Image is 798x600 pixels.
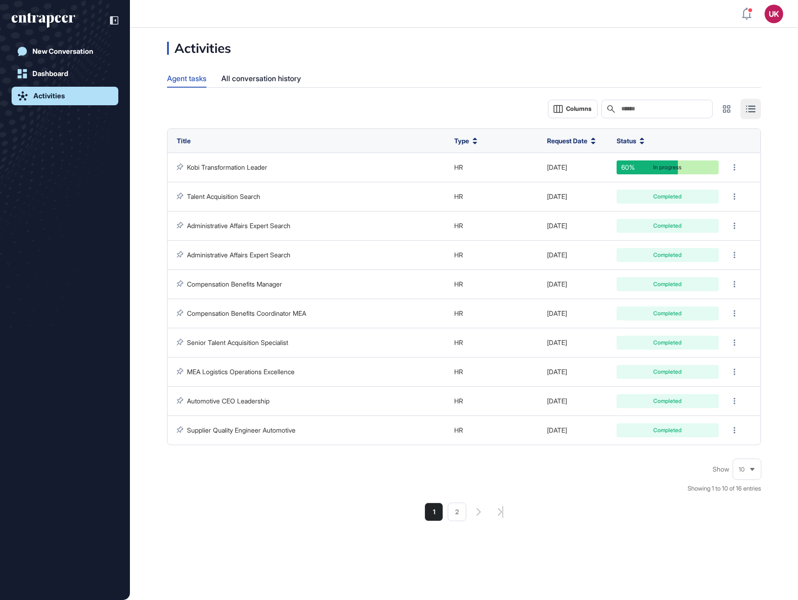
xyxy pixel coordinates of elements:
[476,508,481,516] a: search-pagination-next-button
[713,466,729,473] span: Show
[624,340,712,345] div: Completed
[12,87,118,105] a: Activities
[617,136,644,146] button: Status
[624,165,712,170] div: In progress
[454,426,463,434] span: HR
[688,484,761,493] div: Showing 1 to 10 of 16 entries
[547,163,567,171] span: [DATE]
[617,160,678,174] div: 60%
[12,64,118,83] a: Dashboard
[547,251,567,259] span: [DATE]
[498,506,503,518] a: search-pagination-last-page-button
[624,369,712,375] div: Completed
[454,251,463,259] span: HR
[547,338,567,346] span: [DATE]
[221,70,301,88] div: All conversation history
[187,397,270,405] a: Automotive CEO Leadership
[624,281,712,287] div: Completed
[566,105,592,112] span: Columns
[624,398,712,404] div: Completed
[32,47,93,56] div: New Conversation
[454,163,463,171] span: HR
[454,136,477,146] button: Type
[187,163,267,171] a: Kobi Transformation Leader
[624,223,712,229] div: Completed
[454,397,463,405] span: HR
[765,5,783,23] button: UK
[454,309,463,317] span: HR
[167,70,206,87] div: Agent tasks
[12,42,118,61] a: New Conversation
[739,466,745,473] span: 10
[547,222,567,230] span: [DATE]
[33,92,65,100] div: Activities
[547,309,567,317] span: [DATE]
[425,503,443,521] a: 1
[624,252,712,258] div: Completed
[624,311,712,316] div: Completed
[187,222,290,230] a: Administrative Affairs Expert Search
[12,13,75,28] div: entrapeer-logo
[624,428,712,433] div: Completed
[547,368,567,376] span: [DATE]
[177,137,191,145] span: Title
[547,426,567,434] span: [DATE]
[187,309,306,317] a: Compensation Benefits Coordinator MEA
[454,136,469,146] span: Type
[454,222,463,230] span: HR
[167,42,231,55] div: Activities
[187,426,296,434] a: Supplier Quality Engineer Automotive
[454,280,463,288] span: HR
[32,70,68,78] div: Dashboard
[454,338,463,346] span: HR
[547,136,587,146] span: Request Date
[187,192,260,200] a: Talent Acquisition Search
[617,136,636,146] span: Status
[448,503,466,521] a: 2
[454,368,463,376] span: HR
[547,280,567,288] span: [DATE]
[454,192,463,200] span: HR
[547,192,567,200] span: [DATE]
[547,397,567,405] span: [DATE]
[624,194,712,199] div: Completed
[547,136,596,146] button: Request Date
[187,338,288,346] a: Senior Talent Acquisition Specialist
[187,280,282,288] a: Compensation Benefits Manager
[548,100,598,118] button: Columns
[187,368,295,376] a: MEA Logistics Operations Excellence
[187,251,290,259] a: Administrative Affairs Expert Search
